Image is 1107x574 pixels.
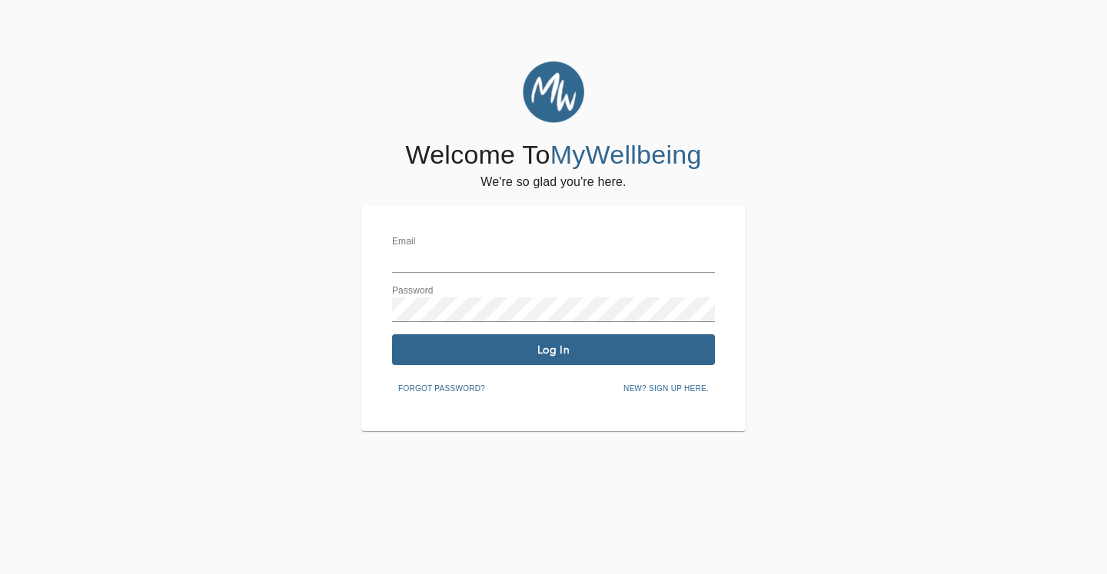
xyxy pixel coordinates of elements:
label: Password [392,287,434,296]
h6: We're so glad you're here. [480,171,626,193]
h4: Welcome To [405,139,701,171]
button: Log In [392,334,715,365]
span: Forgot password? [398,382,485,396]
label: Email [392,237,416,247]
button: New? Sign up here. [617,377,715,400]
a: Forgot password? [392,381,491,393]
img: MyWellbeing [523,61,584,123]
span: Log In [398,343,709,357]
span: New? Sign up here. [623,382,709,396]
button: Forgot password? [392,377,491,400]
span: MyWellbeing [550,140,702,169]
